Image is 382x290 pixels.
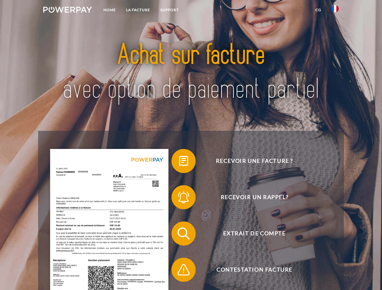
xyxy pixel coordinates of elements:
[180,149,328,173] span: Recevoir une facture ?
[171,258,329,282] button: Contestation Facture
[43,7,92,13] img: logo-powerpay-white.svg
[176,262,191,277] img: qb_warning.svg
[180,258,328,282] span: Contestation Facture
[176,153,191,169] img: qb_bill.svg
[171,221,329,246] button: Extrait de compte
[176,226,191,241] img: qb_search.svg
[180,221,328,246] span: Extrait de compte
[171,149,329,173] button: Recevoir une facture ?
[171,185,329,209] button: Recevoir un rappel?
[180,185,328,209] span: Recevoir un rappel?
[176,190,191,205] img: qb_bell.svg
[58,29,324,116] img: title-powerpay_fr.svg
[310,5,326,15] a: CG
[98,5,121,15] a: Home
[121,5,155,15] a: LA FACTURE
[331,5,339,12] img: fr
[155,5,184,15] a: Support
